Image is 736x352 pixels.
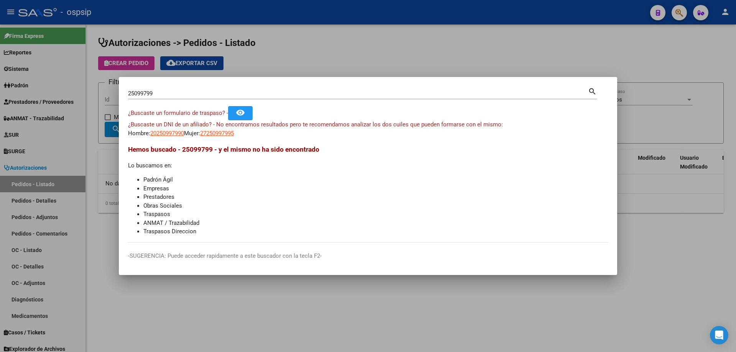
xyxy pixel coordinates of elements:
div: Hombre: Mujer: [128,120,608,138]
span: ¿Buscaste un DNI de un afiliado? - No encontramos resultados pero te recomendamos analizar los do... [128,121,503,128]
span: 27250997995 [200,130,234,137]
span: ¿Buscaste un formulario de traspaso? - [128,110,228,116]
li: ANMAT / Trazabilidad [143,219,608,228]
li: Padrón Ágil [143,175,608,184]
li: Prestadores [143,193,608,201]
li: Traspasos [143,210,608,219]
mat-icon: remove_red_eye [236,108,245,117]
div: Lo buscamos en: [128,144,608,236]
span: Hemos buscado - 25099799 - y el mismo no ha sido encontrado [128,146,319,153]
p: -SUGERENCIA: Puede acceder rapidamente a este buscador con la tecla F2- [128,252,608,260]
span: 20250997990 [150,130,184,137]
li: Obras Sociales [143,201,608,210]
li: Traspasos Direccion [143,227,608,236]
li: Empresas [143,184,608,193]
div: Open Intercom Messenger [710,326,728,344]
mat-icon: search [588,86,597,95]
